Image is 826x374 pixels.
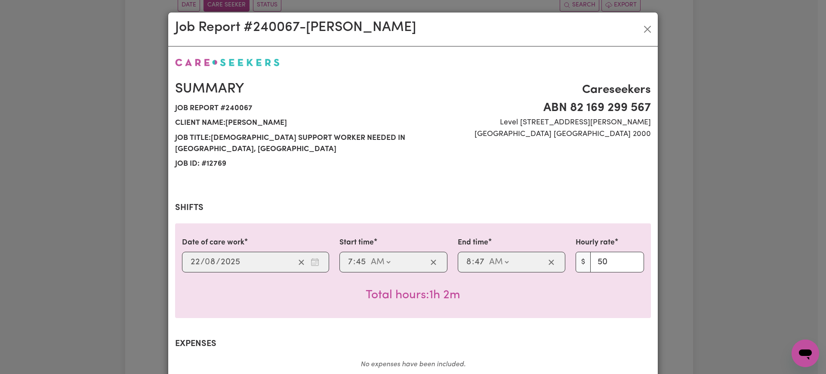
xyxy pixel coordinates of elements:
[418,99,651,117] span: ABN 82 169 299 567
[175,81,408,97] h2: Summary
[175,116,408,130] span: Client name: [PERSON_NAME]
[339,237,374,248] label: Start time
[308,256,322,269] button: Enter the date of care work
[182,237,244,248] label: Date of care work
[458,237,488,248] label: End time
[175,19,416,36] h2: Job Report # 240067 - [PERSON_NAME]
[175,59,280,66] img: Careseekers logo
[205,256,216,269] input: --
[295,256,308,269] button: Clear date
[466,256,472,269] input: --
[641,22,654,36] button: Close
[216,257,220,267] span: /
[355,256,367,269] input: --
[348,256,353,269] input: --
[418,129,651,140] span: [GEOGRAPHIC_DATA] [GEOGRAPHIC_DATA] 2000
[353,257,355,267] span: :
[576,237,615,248] label: Hourly rate
[175,131,408,157] span: Job title: [DEMOGRAPHIC_DATA] Support Worker Needed In [GEOGRAPHIC_DATA], [GEOGRAPHIC_DATA]
[175,157,408,171] span: Job ID: # 12769
[190,256,200,269] input: --
[474,256,485,269] input: --
[418,117,651,128] span: Level [STREET_ADDRESS][PERSON_NAME]
[418,81,651,99] span: Careseekers
[361,361,465,368] em: No expenses have been included.
[220,256,240,269] input: ----
[175,101,408,116] span: Job report # 240067
[472,257,474,267] span: :
[366,289,460,301] span: Total hours worked: 1 hour 2 minutes
[175,203,651,213] h2: Shifts
[205,258,210,266] span: 0
[792,340,819,367] iframe: Button to launch messaging window
[175,339,651,349] h2: Expenses
[200,257,205,267] span: /
[576,252,591,272] span: $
